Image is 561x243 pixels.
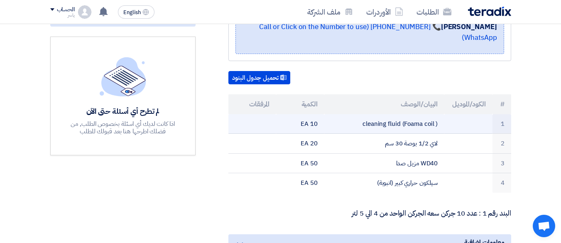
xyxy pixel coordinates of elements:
td: 50 EA [276,173,324,193]
span: English [123,10,141,15]
td: cleaning fluid (Foama coil ) [324,114,444,134]
td: 50 EA [276,153,324,173]
td: 10 EA [276,114,324,134]
th: الكمية [276,94,324,114]
th: المرفقات [228,94,277,114]
a: دردشة مفتوحة [533,215,555,237]
td: سيلكون حراري كبير (انبوبة) [324,173,444,193]
a: ملف الشركة [301,2,360,22]
button: تحميل جدول البنود [228,71,290,84]
td: 1 [492,114,511,134]
th: # [492,94,511,114]
td: 20 EA [276,134,324,154]
div: اذا كانت لديك أي اسئلة بخصوص الطلب, من فضلك اطرحها هنا بعد قبولك للطلب [62,120,184,135]
img: empty_state_list.svg [100,57,146,96]
div: ياسر [50,13,75,17]
button: English [118,5,154,19]
td: WD40 مزيل صدا [324,153,444,173]
td: 2 [492,134,511,154]
div: الحساب [57,6,75,13]
a: الأوردرات [360,2,410,22]
td: لاي 1/2 بوصة 30 سم [324,134,444,154]
p: البند رقم 1 : عدد 10 جركن سعه الجركن الواحد من 4 الي 5 لتر [228,209,511,218]
div: لم تطرح أي أسئلة حتى الآن [62,106,184,116]
th: الكود/الموديل [444,94,492,114]
td: 3 [492,153,511,173]
img: Teradix logo [468,7,511,16]
a: 📞 [PHONE_NUMBER] (Call or Click on the Number to use WhatsApp) [259,22,497,43]
a: الطلبات [410,2,458,22]
th: البيان/الوصف [324,94,444,114]
td: 4 [492,173,511,193]
img: profile_test.png [78,5,91,19]
strong: [PERSON_NAME] [441,22,497,32]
